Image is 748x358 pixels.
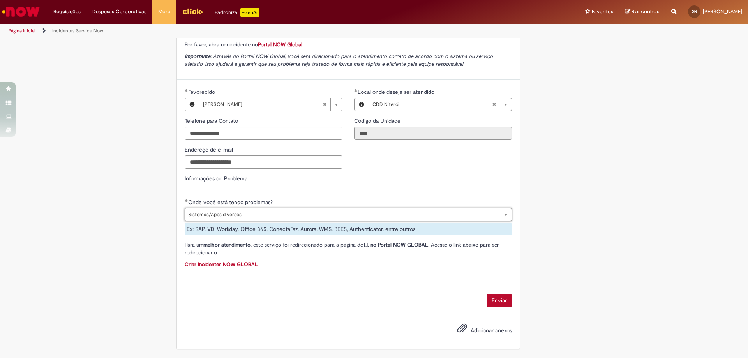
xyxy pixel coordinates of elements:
img: click_logo_yellow_360x200.png [182,5,203,17]
input: Código da Unidade [354,127,512,140]
span: Para um , este serviço foi redirecionado para a página de . Acesse o link abaixo para ser redirec... [185,242,499,256]
div: Ex: SAP, VD, Workday, Office 365, ConectaFaz, Aurora, WMS, BEES, Authenticator, entre outros [185,223,512,235]
a: Incidentes Service Now [52,28,103,34]
span: Favoritos [592,8,613,16]
a: [PERSON_NAME]Limpar campo Favorecido [199,98,342,111]
span: [PERSON_NAME] [703,8,742,15]
a: Rascunhos [625,8,660,16]
abbr: Limpar campo Favorecido [319,98,330,111]
a: Criar Incidentes NOW GLOBAL [185,261,258,268]
label: Informações do Problema [185,175,247,182]
span: Necessários - Local onde deseja ser atendido [358,88,436,95]
span: Requisições [53,8,81,16]
a: CDD NiteróiLimpar campo Local onde deseja ser atendido [369,98,512,111]
span: : Através do Portal NOW Global, você será direcionado para o atendimento correto de acordo com o ... [185,53,493,67]
span: DN [692,9,697,14]
label: Somente leitura - Código da Unidade [354,117,402,125]
span: Onde você está tendo problemas? [188,199,274,206]
span: Adicionar anexos [471,327,512,334]
span: Obrigatório Preenchido [354,89,358,92]
span: Favorecido, Douglas Barbosa Do Nascimento [188,88,217,95]
img: ServiceNow [1,4,41,19]
div: Padroniza [215,8,259,17]
strong: Portal NOW GLOBAL [378,242,428,248]
span: Telefone para Contato [185,117,240,124]
input: Endereço de e-mail [185,155,342,169]
strong: Importante [185,53,210,60]
span: Somente leitura - Código da Unidade [354,117,402,124]
span: Rascunhos [632,8,660,15]
button: Favorecido, Visualizar este registro Douglas Barbosa Do Nascimento [185,98,199,111]
a: Página inicial [9,28,35,34]
ul: Trilhas de página [6,24,493,38]
span: Despesas Corporativas [92,8,146,16]
strong: T.I. no [363,242,376,248]
button: Local onde deseja ser atendido, Visualizar este registro CDD Niterói [355,98,369,111]
a: Portal NOW Global. [258,41,303,48]
button: Enviar [487,294,512,307]
span: Sistemas/Apps diversos [188,208,496,221]
span: More [158,8,170,16]
span: Endereço de e-mail [185,146,235,153]
span: Obrigatório Preenchido [185,199,188,202]
span: Por favor, abra um incidente no [185,41,303,48]
strong: melhor atendimento [203,242,251,248]
span: CDD Niterói [372,98,492,111]
input: Telefone para Contato [185,127,342,140]
button: Adicionar anexos [455,321,469,339]
span: Obrigatório Preenchido [185,89,188,92]
span: [PERSON_NAME] [203,98,323,111]
abbr: Limpar campo Local onde deseja ser atendido [488,98,500,111]
p: +GenAi [240,8,259,17]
